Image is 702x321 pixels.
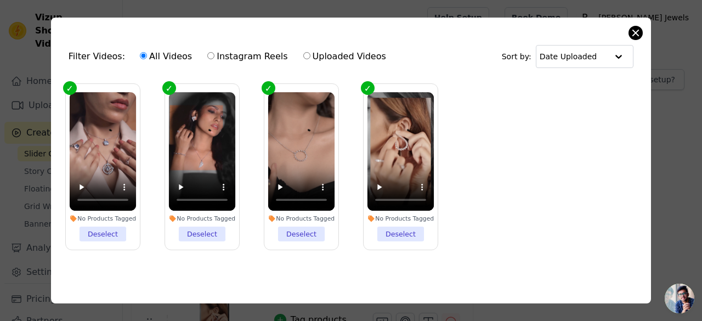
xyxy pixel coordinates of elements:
[629,26,642,40] button: Close modal
[169,215,236,222] div: No Products Tagged
[268,215,335,222] div: No Products Tagged
[207,49,288,64] label: Instagram Reels
[665,284,694,313] div: Open chat
[69,44,392,69] div: Filter Videos:
[70,215,137,222] div: No Products Tagged
[303,49,387,64] label: Uploaded Videos
[367,215,434,222] div: No Products Tagged
[502,45,634,68] div: Sort by:
[139,49,193,64] label: All Videos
